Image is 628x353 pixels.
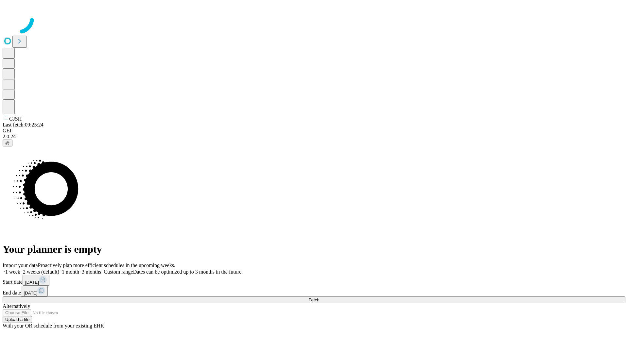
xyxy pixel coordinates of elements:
[38,262,175,268] span: Proactively plan more efficient schedules in the upcoming weeks.
[25,280,39,285] span: [DATE]
[23,269,59,275] span: 2 weeks (default)
[3,140,12,146] button: @
[62,269,79,275] span: 1 month
[3,262,38,268] span: Import your data
[9,116,22,122] span: GJSH
[3,122,44,127] span: Last fetch: 09:25:24
[3,275,625,286] div: Start date
[3,128,625,134] div: GEI
[5,141,10,145] span: @
[5,269,20,275] span: 1 week
[3,243,625,255] h1: Your planner is empty
[82,269,101,275] span: 3 months
[3,316,32,323] button: Upload a file
[308,297,319,302] span: Fetch
[23,275,49,286] button: [DATE]
[3,134,625,140] div: 2.0.241
[3,286,625,296] div: End date
[3,296,625,303] button: Fetch
[21,286,48,296] button: [DATE]
[133,269,243,275] span: Dates can be optimized up to 3 months in the future.
[3,303,30,309] span: Alternatively
[104,269,133,275] span: Custom range
[3,323,104,328] span: With your OR schedule from your existing EHR
[24,291,37,295] span: [DATE]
